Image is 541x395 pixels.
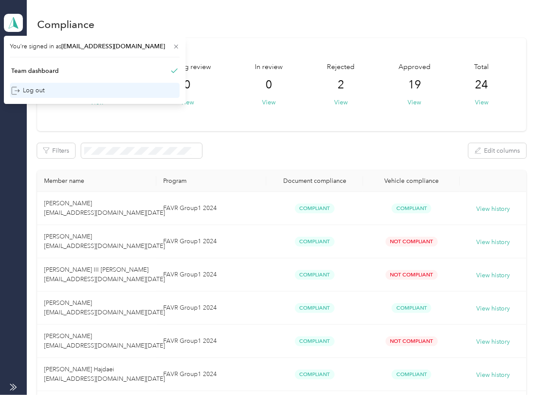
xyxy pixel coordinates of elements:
[392,303,431,313] span: Compliant
[399,62,430,72] span: Approved
[295,303,335,313] span: Compliant
[476,204,510,214] button: View history
[386,336,438,346] span: Not Compliant
[156,325,266,358] td: FAVR Group1 2024
[11,66,59,75] div: Team dashboard
[44,332,165,349] span: [PERSON_NAME] [EMAIL_ADDRESS][DOMAIN_NAME][DATE]
[338,78,344,92] span: 2
[475,62,489,72] span: Total
[468,143,526,158] button: Edit columns
[11,86,44,95] div: Log out
[156,192,266,225] td: FAVR Group1 2024
[10,42,180,51] span: You’re signed in as
[295,237,335,247] span: Compliant
[180,98,194,107] button: View
[392,370,431,379] span: Compliant
[476,271,510,280] button: View history
[44,299,165,316] span: [PERSON_NAME] [EMAIL_ADDRESS][DOMAIN_NAME][DATE]
[273,177,356,185] div: Document compliance
[295,270,335,280] span: Compliant
[475,98,488,107] button: View
[386,270,438,280] span: Not Compliant
[263,98,276,107] button: View
[370,177,453,185] div: Vehicle compliance
[44,200,165,216] span: [PERSON_NAME] [EMAIL_ADDRESS][DOMAIN_NAME][DATE]
[156,258,266,292] td: FAVR Group1 2024
[295,370,335,379] span: Compliant
[44,266,165,283] span: [PERSON_NAME] III [PERSON_NAME] [EMAIL_ADDRESS][DOMAIN_NAME][DATE]
[475,78,488,92] span: 24
[37,20,95,29] h1: Compliance
[156,225,266,258] td: FAVR Group1 2024
[476,238,510,247] button: View history
[255,62,283,72] span: In review
[493,347,541,395] iframe: Everlance-gr Chat Button Frame
[476,337,510,347] button: View history
[37,170,156,192] th: Member name
[476,370,510,380] button: View history
[408,78,421,92] span: 19
[156,292,266,325] td: FAVR Group1 2024
[156,358,266,391] td: FAVR Group1 2024
[408,98,421,107] button: View
[295,336,335,346] span: Compliant
[392,204,431,213] span: Compliant
[163,62,211,72] span: Pending review
[266,78,272,92] span: 0
[476,304,510,313] button: View history
[44,366,165,382] span: [PERSON_NAME] Hajdaei [EMAIL_ADDRESS][DOMAIN_NAME][DATE]
[61,43,165,50] span: [EMAIL_ADDRESS][DOMAIN_NAME]
[334,98,348,107] button: View
[184,78,190,92] span: 0
[37,143,75,158] button: Filters
[156,170,266,192] th: Program
[327,62,354,72] span: Rejected
[386,237,438,247] span: Not Compliant
[295,204,335,213] span: Compliant
[44,233,165,250] span: [PERSON_NAME] [EMAIL_ADDRESS][DOMAIN_NAME][DATE]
